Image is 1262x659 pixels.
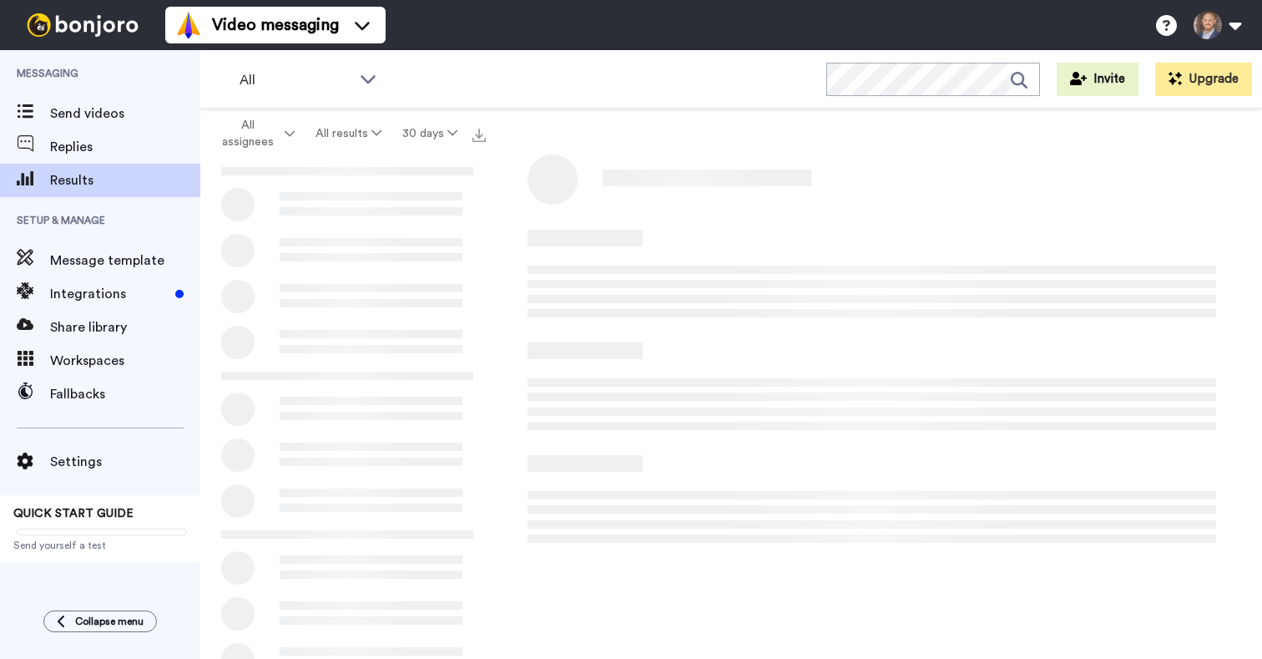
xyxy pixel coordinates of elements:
[1057,63,1138,96] button: Invite
[75,615,144,628] span: Collapse menu
[50,384,200,404] span: Fallbacks
[43,611,157,632] button: Collapse menu
[391,119,467,149] button: 30 days
[50,284,169,304] span: Integrations
[20,13,145,37] img: bj-logo-header-white.svg
[50,104,200,124] span: Send videos
[175,12,202,38] img: vm-color.svg
[13,508,134,520] span: QUICK START GUIDE
[50,317,200,337] span: Share library
[214,117,281,150] span: All assignees
[50,251,200,271] span: Message template
[240,70,351,90] span: All
[467,121,491,146] button: Export all results that match these filters now.
[50,170,200,190] span: Results
[50,351,200,371] span: Workspaces
[472,129,486,142] img: export.svg
[1155,63,1252,96] button: Upgrade
[13,539,187,552] span: Send yourself a test
[50,452,200,472] span: Settings
[50,137,200,157] span: Replies
[305,119,392,149] button: All results
[212,13,339,37] span: Video messaging
[204,110,305,157] button: All assignees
